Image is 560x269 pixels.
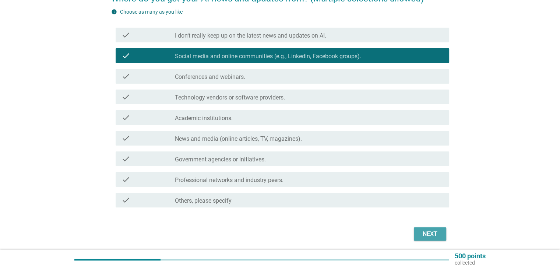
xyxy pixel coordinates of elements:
i: check [121,175,130,184]
i: check [121,113,130,122]
p: 500 points [455,253,486,259]
i: check [121,134,130,143]
i: check [121,92,130,101]
i: info [111,9,117,15]
label: News and media (online articles, TV, magazines). [175,135,302,143]
label: Others, please specify [175,197,232,205]
label: Professional networks and industry peers. [175,177,283,184]
i: check [121,154,130,163]
button: Next [414,227,446,241]
label: Conferences and webinars. [175,73,245,81]
i: check [121,31,130,39]
label: Social media and online communities (e.g., LinkedIn, Facebook groups). [175,53,361,60]
label: Government agencies or initiatives. [175,156,266,163]
p: collected [455,259,486,266]
label: I don’t really keep up on the latest news and updates on AI. [175,32,326,39]
label: Choose as many as you like [120,9,183,15]
label: Academic institutions. [175,115,233,122]
i: check [121,51,130,60]
i: check [121,72,130,81]
label: Technology vendors or software providers. [175,94,285,101]
i: check [121,196,130,205]
div: Next [420,230,440,238]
